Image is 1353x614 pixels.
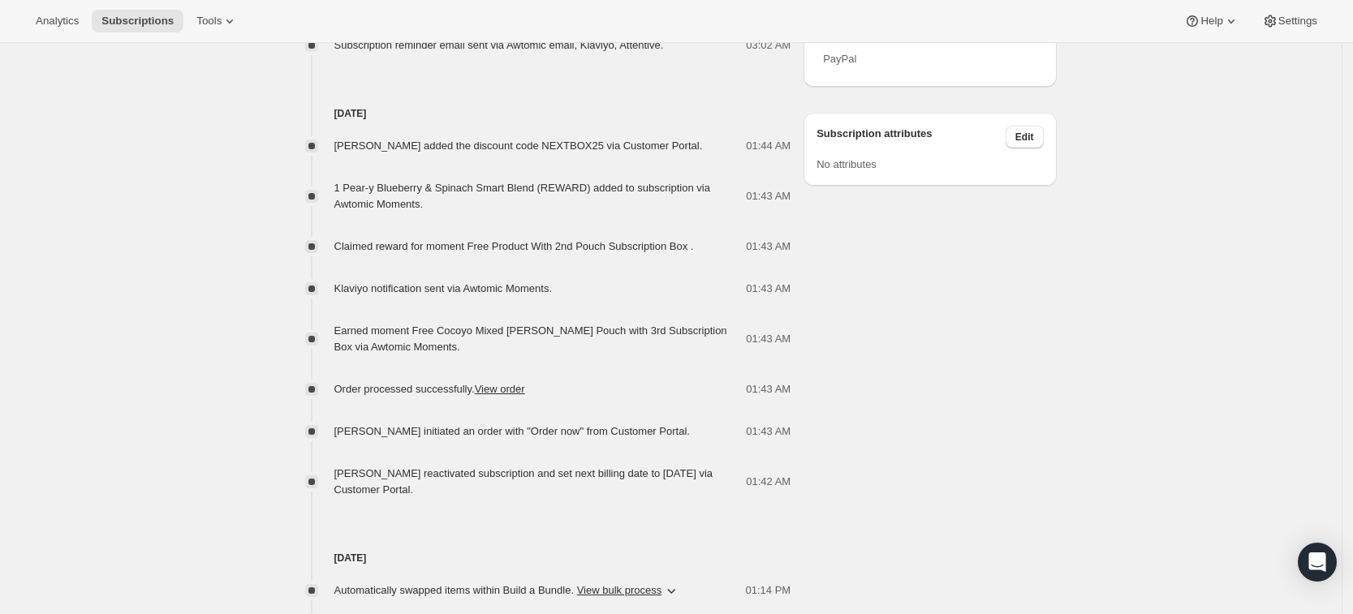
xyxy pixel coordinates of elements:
[817,126,1006,148] h3: Subscription attributes
[1174,10,1248,32] button: Help
[746,138,791,154] span: 01:44 AM
[746,238,791,255] span: 01:43 AM
[1006,126,1044,148] button: Edit
[1252,10,1327,32] button: Settings
[334,39,664,51] span: Subscription reminder email sent via Awtomic email, Klaviyo, Attentive.
[746,331,791,347] span: 01:43 AM
[475,383,525,395] a: View order
[334,324,727,353] span: Earned moment Free Cocoyo Mixed [PERSON_NAME] Pouch with 3rd Subscription Box via Awtomic Moments.
[746,37,791,54] span: 03:02 AM
[746,188,791,204] span: 01:43 AM
[92,10,183,32] button: Subscriptions
[746,474,791,490] span: 01:42 AM
[26,10,88,32] button: Analytics
[286,550,791,566] h4: [DATE]
[101,15,174,28] span: Subscriptions
[1200,15,1222,28] span: Help
[334,140,703,152] span: [PERSON_NAME] added the discount code NEXTBOX25 via Customer Portal.
[187,10,248,32] button: Tools
[1015,131,1034,144] span: Edit
[1298,543,1337,582] div: Open Intercom Messenger
[823,53,856,65] span: PayPal
[334,467,713,496] span: [PERSON_NAME] reactivated subscription and set next billing date to [DATE] via Customer Portal.
[334,240,694,252] span: Claimed reward for moment Free Product With 2nd Pouch Subscription Box .
[746,582,791,599] span: 01:14 PM
[334,282,553,294] span: Klaviyo notification sent via Awtomic Moments.
[286,105,791,122] h4: [DATE]
[334,182,710,210] span: 1 Pear-y Blueberry & Spinach Smart Blend (REWARD) added to subscription via Awtomic Moments.
[577,584,662,596] button: View bulk process
[746,423,791,440] span: 01:43 AM
[334,425,690,437] span: [PERSON_NAME] initiated an order with "Order now" from Customer Portal.
[196,15,222,28] span: Tools
[746,281,791,297] span: 01:43 AM
[746,381,791,397] span: 01:43 AM
[817,158,877,170] span: No attributes
[36,15,79,28] span: Analytics
[334,383,525,395] span: Order processed successfully.
[1278,15,1317,28] span: Settings
[325,578,690,603] button: Automatically swapped items within Build a Bundle. View bulk process
[334,582,662,599] span: Automatically swapped items within Build a Bundle .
